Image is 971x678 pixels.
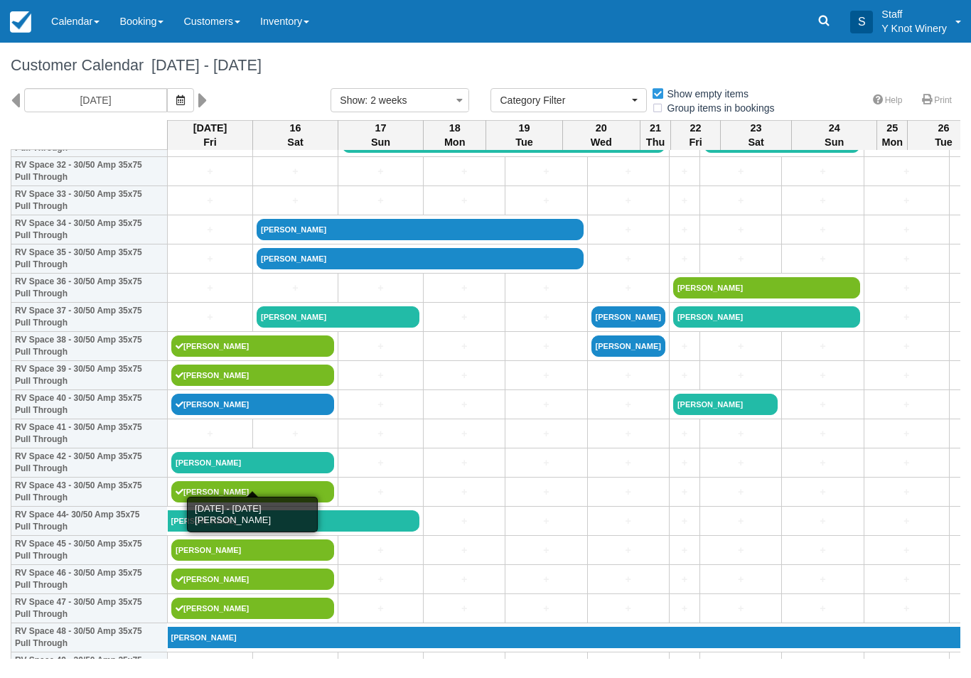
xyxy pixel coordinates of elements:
a: + [704,252,778,267]
a: + [342,456,419,470]
th: RV Space 35 - 30/50 Amp 35x75 Pull Through [11,244,168,274]
a: + [509,485,583,500]
a: + [868,543,945,558]
a: + [171,252,249,267]
a: [PERSON_NAME] [171,481,334,502]
a: + [785,572,859,587]
a: + [704,222,778,237]
a: + [868,397,945,412]
a: + [591,543,665,558]
a: + [868,485,945,500]
th: RV Space 41 - 30/50 Amp 35x75 Pull Through [11,419,168,448]
a: + [868,222,945,237]
a: + [427,572,501,587]
a: + [171,426,249,441]
span: Show [340,95,365,106]
a: + [673,164,696,179]
a: + [704,485,778,500]
a: + [868,281,945,296]
a: + [868,339,945,354]
a: + [591,426,665,441]
a: + [427,426,501,441]
a: + [509,601,583,616]
a: [PERSON_NAME] [257,219,584,240]
a: + [342,572,419,587]
h1: Customer Calendar [11,57,960,74]
a: + [785,339,859,354]
label: Group items in bookings [651,97,784,119]
a: + [785,193,859,208]
a: + [785,485,859,500]
a: + [673,601,696,616]
a: + [427,164,501,179]
th: 23 Sat [721,120,792,150]
th: RV Space 38 - 30/50 Amp 35x75 Pull Through [11,332,168,361]
th: RV Space 46 - 30/50 Amp 35x75 Pull Through [11,565,168,594]
a: + [427,193,501,208]
a: + [704,164,778,179]
a: + [427,281,501,296]
th: 16 Sat [253,120,338,150]
th: [DATE] Fri [168,120,253,150]
a: [PERSON_NAME] [168,510,420,532]
th: RV Space 39 - 30/50 Amp 35x75 Pull Through [11,361,168,390]
a: + [785,397,859,412]
a: + [171,164,249,179]
a: + [342,543,419,558]
a: + [342,339,419,354]
th: 24 Sun [792,120,877,150]
a: + [704,193,778,208]
a: + [868,252,945,267]
a: + [257,164,334,179]
a: + [427,339,501,354]
a: + [785,164,859,179]
th: RV Space 37 - 30/50 Amp 35x75 Pull Through [11,303,168,332]
a: [PERSON_NAME] [673,306,860,328]
a: + [257,426,334,441]
a: + [868,368,945,383]
button: Show: 2 weeks [331,88,469,112]
a: + [785,252,859,267]
th: RV Space 45 - 30/50 Amp 35x75 Pull Through [11,536,168,565]
a: [PERSON_NAME] [171,598,334,619]
a: + [427,310,501,325]
a: + [785,426,859,441]
span: : 2 weeks [365,95,407,106]
a: + [591,164,665,179]
a: + [171,193,249,208]
a: + [673,339,696,354]
th: 25 Mon [877,120,908,150]
span: [DATE] - [DATE] [144,56,262,74]
a: + [342,397,419,412]
a: + [704,572,778,587]
a: + [785,456,859,470]
a: + [785,514,859,529]
a: + [673,222,696,237]
p: Staff [881,7,947,21]
a: [PERSON_NAME] [171,539,334,561]
a: [PERSON_NAME] [673,394,778,415]
a: + [509,397,583,412]
a: [PERSON_NAME] [257,248,584,269]
a: + [427,368,501,383]
th: RV Space 47 - 30/50 Amp 35x75 Pull Through [11,594,168,623]
p: Y Knot Winery [881,21,947,36]
a: + [704,456,778,470]
a: + [509,164,583,179]
a: + [868,601,945,616]
a: + [427,543,501,558]
a: + [509,456,583,470]
a: + [509,310,583,325]
a: + [704,426,778,441]
a: + [342,164,419,179]
a: + [509,193,583,208]
a: + [704,339,778,354]
a: + [342,193,419,208]
th: RV Space 44- 30/50 Amp 35x75 Pull Through [11,507,168,536]
a: + [342,281,419,296]
a: + [673,514,696,529]
a: + [591,193,665,208]
a: + [704,601,778,616]
th: RV Space 43 - 30/50 Amp 35x75 Pull Through [11,478,168,507]
a: + [342,601,419,616]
